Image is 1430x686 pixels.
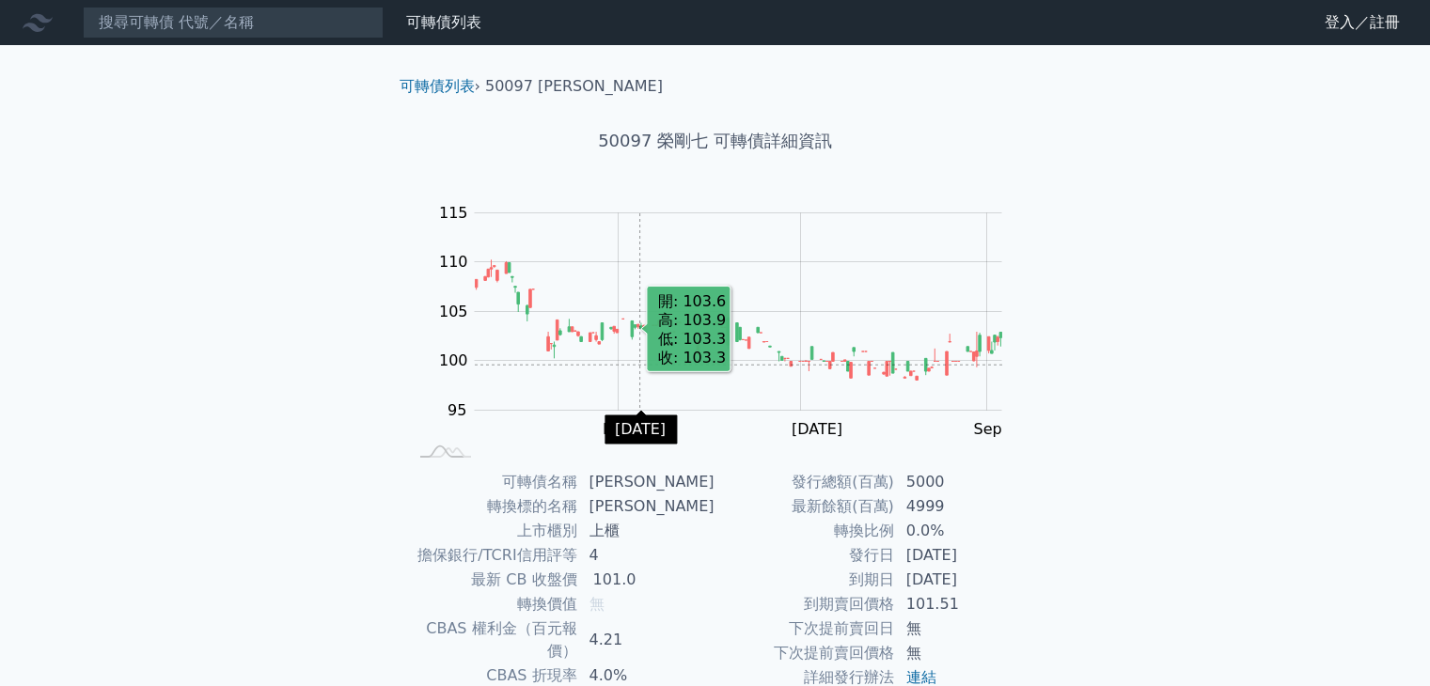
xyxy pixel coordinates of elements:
[715,616,895,641] td: 下次提前賣回日
[485,75,663,98] li: 50097 [PERSON_NAME]
[895,543,1024,568] td: [DATE]
[973,420,1001,438] tspan: Sep
[407,519,578,543] td: 上市櫃別
[439,253,468,271] tspan: 110
[578,543,715,568] td: 4
[407,543,578,568] td: 擔保銀行/TCRI信用評等
[715,543,895,568] td: 發行日
[895,616,1024,641] td: 無
[400,75,480,98] li: ›
[589,595,605,613] span: 無
[715,592,895,616] td: 到期賣回價格
[439,351,468,369] tspan: 100
[715,470,895,494] td: 發行總額(百萬)
[1310,8,1415,38] a: 登入／註冊
[603,420,634,438] tspan: May
[83,7,384,39] input: 搜尋可轉債 代號／名稱
[407,494,578,519] td: 轉換標的名稱
[406,13,481,31] a: 可轉債列表
[407,592,578,616] td: 轉換價值
[792,420,842,438] tspan: [DATE]
[439,204,468,222] tspan: 115
[407,470,578,494] td: 可轉債名稱
[578,494,715,519] td: [PERSON_NAME]
[578,519,715,543] td: 上櫃
[407,616,578,663] td: CBAS 權利金（百元報價）
[439,303,468,320] tspan: 105
[578,470,715,494] td: [PERSON_NAME]
[448,401,466,419] tspan: 95
[895,641,1024,665] td: 無
[895,494,1024,519] td: 4999
[407,568,578,592] td: 最新 CB 收盤價
[715,494,895,519] td: 最新餘額(百萬)
[895,470,1024,494] td: 5000
[906,668,936,686] a: 連結
[400,77,475,95] a: 可轉債列表
[895,519,1024,543] td: 0.0%
[715,568,895,592] td: 到期日
[715,519,895,543] td: 轉換比例
[895,568,1024,592] td: [DATE]
[589,569,640,591] div: 101.0
[715,641,895,665] td: 下次提前賣回價格
[428,204,1029,438] g: Chart
[895,592,1024,616] td: 101.51
[385,128,1046,154] h1: 50097 榮剛七 可轉債詳細資訊
[578,616,715,663] td: 4.21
